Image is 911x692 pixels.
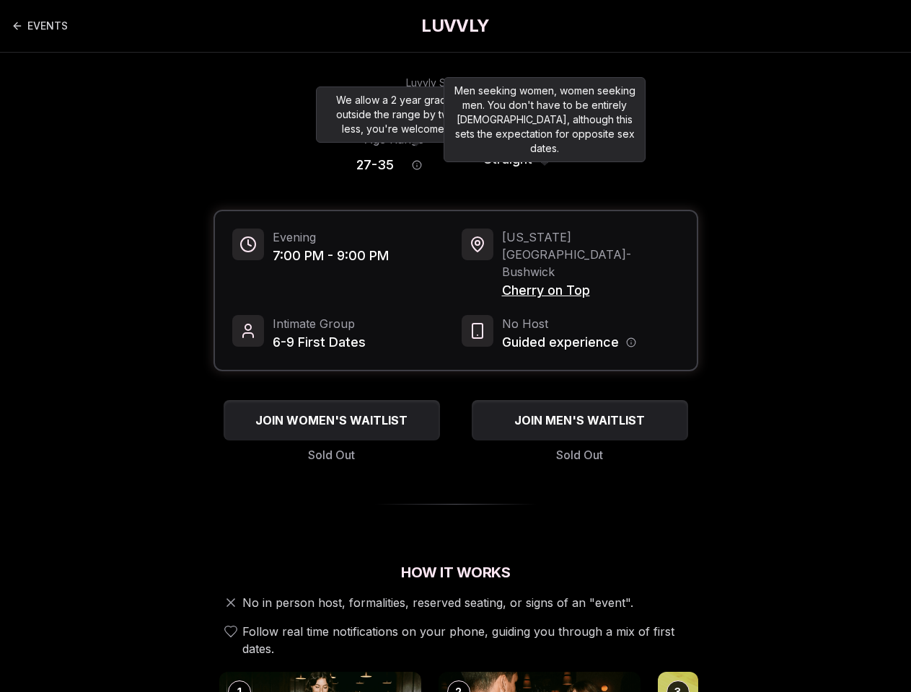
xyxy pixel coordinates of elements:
[224,400,440,440] button: JOIN WOMEN'S WAITLIST - Sold Out
[242,594,633,611] span: No in person host, formalities, reserved seating, or signs of an "event".
[273,332,366,352] span: 6-9 First Dates
[626,337,636,347] button: Host information
[406,76,505,90] div: Luvvly Speed Dating
[502,280,679,301] span: Cherry on Top
[556,446,603,463] span: Sold Out
[502,332,619,352] span: Guided experience
[214,562,698,582] h2: How It Works
[472,400,688,440] button: JOIN MEN'S WAITLIST - Sold Out
[356,155,394,175] span: 27 - 35
[444,77,646,162] div: Men seeking women, women seeking men. You don't have to be entirely [DEMOGRAPHIC_DATA], although ...
[421,14,489,37] a: LUVVLY
[252,412,410,429] span: JOIN WOMEN'S WAITLIST
[273,315,366,332] span: Intimate Group
[273,246,389,266] span: 7:00 PM - 9:00 PM
[12,12,68,40] a: Back to events
[401,149,433,181] button: Age range information
[316,86,518,143] div: We allow a 2 year grace. If you're outside the range by two years or less, you're welcome to attend.
[242,623,692,657] span: Follow real time notifications on your phone, guiding you through a mix of first dates.
[502,229,679,280] span: [US_STATE][GEOGRAPHIC_DATA] - Bushwick
[511,412,648,429] span: JOIN MEN'S WAITLIST
[308,446,355,463] span: Sold Out
[502,315,636,332] span: No Host
[273,229,389,246] span: Evening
